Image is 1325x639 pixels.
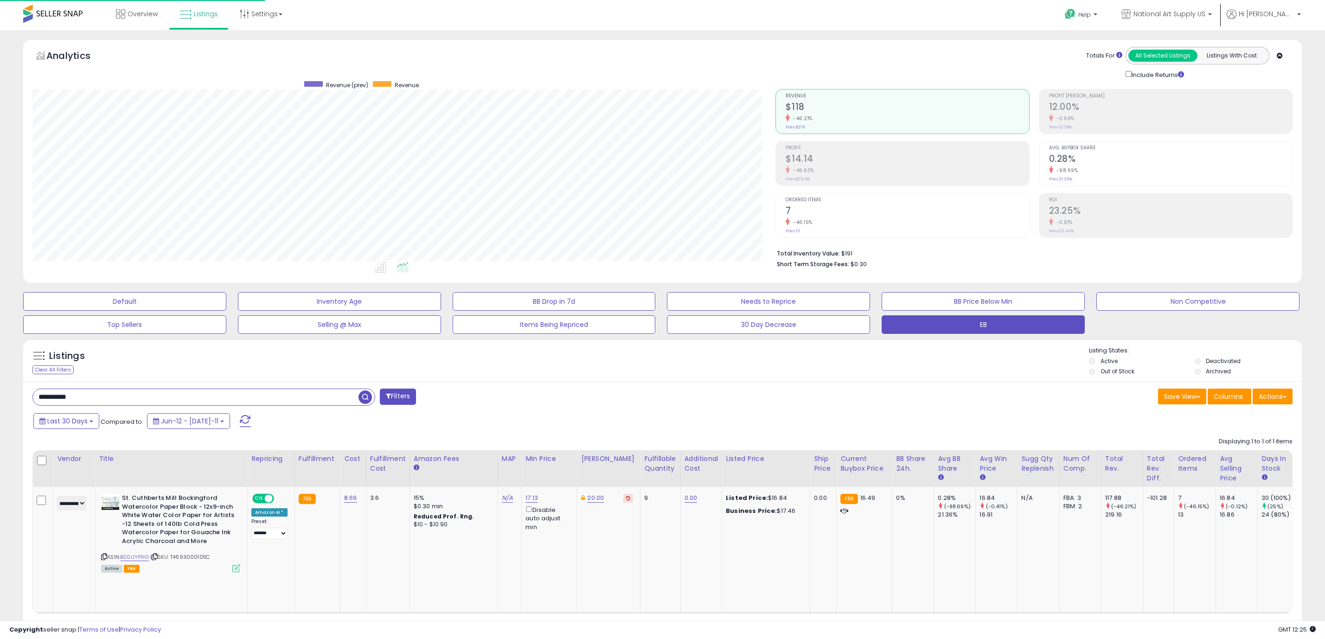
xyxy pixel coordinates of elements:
a: Hi [PERSON_NAME] [1227,9,1301,30]
button: Last 30 Days [33,413,99,429]
div: Avg Selling Price [1220,454,1254,483]
div: 16.84 [979,494,1017,502]
button: 30 Day Decrease [667,315,870,334]
div: Ship Price [814,454,832,473]
div: Ordered Items [1178,454,1212,473]
b: Listed Price: [726,493,768,502]
small: Prev: 12.08% [1049,124,1072,130]
div: 3.6 [370,494,403,502]
span: Revenue [395,81,419,89]
span: | SKU: T46930001011C [150,553,210,561]
small: -0.81% [1053,219,1073,226]
span: $0.30 [851,260,867,268]
small: Avg BB Share. [938,473,943,482]
a: Privacy Policy [120,625,161,634]
div: Avg BB Share [938,454,972,473]
h5: Listings [49,350,85,363]
div: 16.86 [1220,511,1257,519]
a: 20.00 [587,493,604,503]
b: Reduced Prof. Rng. [414,512,474,520]
div: BB Share 24h. [896,454,930,473]
h2: $118 [786,102,1029,114]
button: All Selected Listings [1128,50,1197,62]
h2: 0.28% [1049,153,1292,166]
div: Cost [344,454,362,464]
div: 16.91 [979,511,1017,519]
b: St. Cuthberts Mill Bockingford Watercolor Paper Block - 12x9-inch White Water Color Paper for Art... [122,494,235,548]
span: OFF [273,495,288,503]
span: Profit [786,146,1029,151]
span: Avg. Buybox Share [1049,146,1292,151]
div: 15% [414,494,491,502]
div: Displaying 1 to 1 of 1 items [1219,437,1293,446]
span: Revenue (prev) [326,81,368,89]
button: Jun-12 - [DATE]-11 [147,413,230,429]
small: Amazon Fees. [414,464,419,472]
div: $16.84 [726,494,803,502]
b: Short Term Storage Fees: [777,260,849,268]
div: Listed Price [726,454,806,464]
a: B00LIYPXIG [120,553,149,561]
span: ON [253,495,265,503]
div: Amazon AI * [251,508,288,517]
div: Include Returns [1119,69,1195,80]
h2: 7 [786,205,1029,218]
span: Profit [PERSON_NAME] [1049,94,1292,99]
div: N/A [1021,494,1052,502]
small: -46.21% [790,115,813,122]
span: 16.49 [860,493,876,502]
div: 24 (80%) [1261,511,1299,519]
span: ROI [1049,198,1292,203]
div: Current Buybox Price [840,454,888,473]
small: FBA [840,494,858,504]
span: Revenue [786,94,1029,99]
div: 30 (100%) [1261,494,1299,502]
small: (25%) [1267,503,1283,510]
div: 13 [1178,511,1216,519]
th: Please note that this number is a calculation based on your required days of coverage and your ve... [1018,450,1060,487]
i: Revert to store-level Dynamic Max Price [626,496,630,500]
div: Totals For [1086,51,1122,60]
small: -46.15% [790,219,813,226]
span: Last 30 Days [47,416,88,426]
div: Avg Win Price [979,454,1013,473]
div: Amazon Fees [414,454,494,464]
label: Archived [1206,367,1231,375]
small: (-46.21%) [1111,503,1136,510]
small: (-0.41%) [986,503,1008,510]
small: Avg Win Price. [979,473,985,482]
h2: 12.00% [1049,102,1292,114]
img: 41ogvr2XB5L._SL40_.jpg [101,494,120,512]
span: All listings currently available for purchase on Amazon [101,565,122,573]
a: 8.69 [344,493,357,503]
div: Total Rev. [1105,454,1139,473]
div: Total Rev. Diff. [1147,454,1170,483]
h5: Analytics [46,49,109,64]
a: 17.13 [525,493,538,503]
small: FBA [299,494,316,504]
span: Ordered Items [786,198,1029,203]
small: Prev: 21.36% [1049,176,1072,182]
label: Active [1101,357,1118,365]
div: Additional Cost [685,454,718,473]
small: Prev: $219 [786,124,805,130]
div: Clear All Filters [32,365,74,374]
button: Listings With Cost [1197,50,1266,62]
button: EB [882,315,1085,334]
a: Help [1057,1,1107,30]
label: Out of Stock [1101,367,1134,375]
small: (-46.15%) [1184,503,1209,510]
button: Save View [1158,389,1206,404]
div: Min Price [525,454,573,464]
button: Items Being Repriced [453,315,656,334]
div: 0.00 [814,494,829,502]
button: BB Drop in 7d [453,292,656,311]
span: Columns [1214,392,1243,401]
small: (-98.69%) [944,503,971,510]
div: 117.88 [1105,494,1143,502]
small: Prev: $26.48 [786,176,809,182]
button: Top Sellers [23,315,226,334]
div: Title [99,454,243,464]
button: BB Price Below Min [882,292,1085,311]
button: Filters [380,389,416,405]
